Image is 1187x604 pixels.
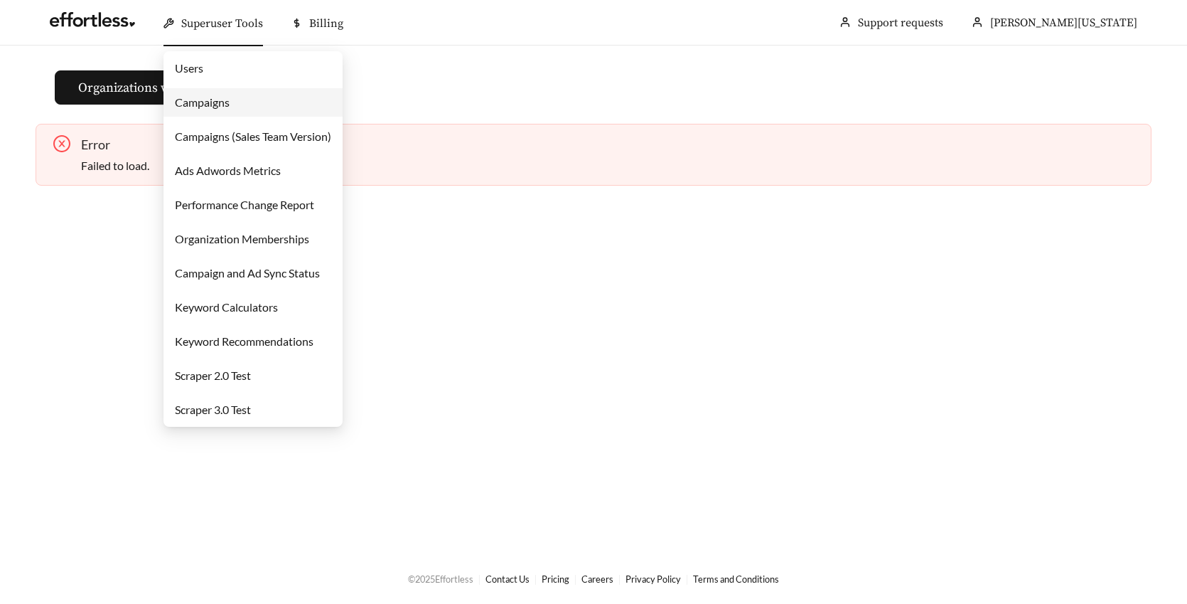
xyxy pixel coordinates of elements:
span: © 2025 Effortless [408,573,473,585]
a: Performance Change Report [175,198,314,211]
span: Superuser Tools [181,16,263,31]
a: Careers [581,573,613,585]
span: close-circle [53,135,70,152]
div: Failed to load. [81,157,1140,174]
a: Organization Memberships [175,232,309,245]
span: Billing [309,16,343,31]
a: Scraper 3.0 Test [175,403,251,416]
span: Organizations without campaigns [78,78,270,97]
div: Error [81,135,1140,154]
a: Ads Adwords Metrics [175,164,281,177]
a: Users [175,61,203,75]
a: Privacy Policy [625,573,681,585]
a: Campaigns [175,95,230,109]
a: Terms and Conditions [693,573,779,585]
span: [PERSON_NAME][US_STATE] [990,16,1137,30]
a: Contact Us [485,573,530,585]
button: Organizations without campaigns [55,70,294,105]
a: Keyword Calculators [175,300,278,314]
a: Campaigns (Sales Team Version) [175,129,331,143]
a: Support requests [858,16,943,30]
a: Pricing [542,573,569,585]
a: Campaign and Ad Sync Status [175,266,320,280]
a: Scraper 2.0 Test [175,369,251,382]
a: Keyword Recommendations [175,334,313,348]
